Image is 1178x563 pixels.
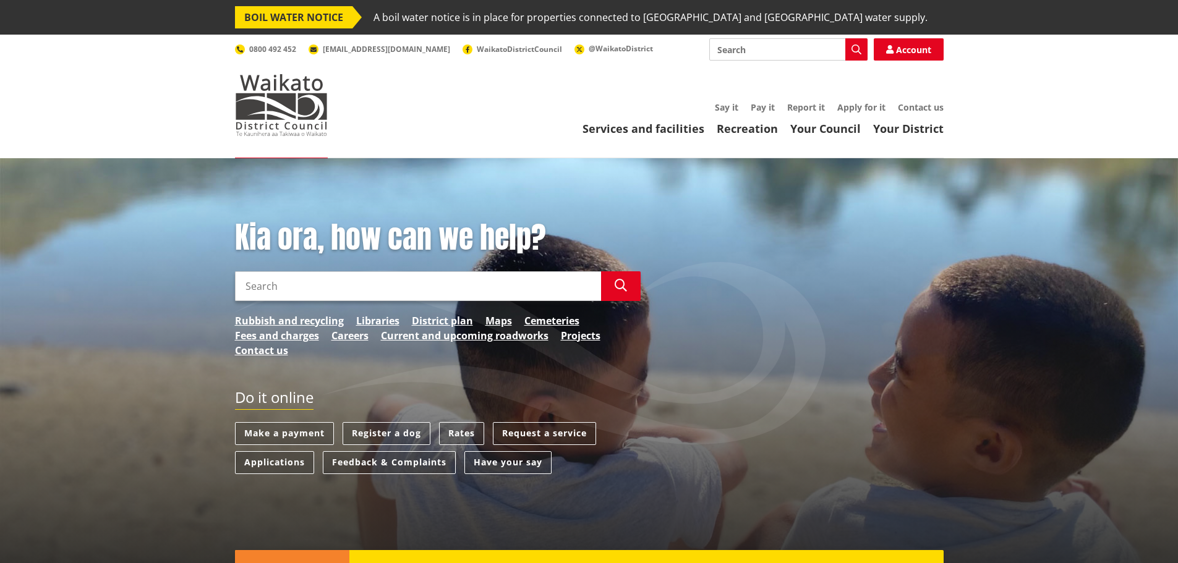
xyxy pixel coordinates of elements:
[235,44,296,54] a: 0800 492 452
[790,121,861,136] a: Your Council
[485,313,512,328] a: Maps
[583,121,704,136] a: Services and facilities
[309,44,450,54] a: [EMAIL_ADDRESS][DOMAIN_NAME]
[235,74,328,136] img: Waikato District Council - Te Kaunihera aa Takiwaa o Waikato
[751,101,775,113] a: Pay it
[235,389,314,410] h2: Do it online
[412,313,473,328] a: District plan
[235,328,319,343] a: Fees and charges
[343,422,430,445] a: Register a dog
[331,328,369,343] a: Careers
[356,313,399,328] a: Libraries
[439,422,484,445] a: Rates
[323,451,456,474] a: Feedback & Complaints
[463,44,562,54] a: WaikatoDistrictCouncil
[235,271,601,301] input: Search input
[373,6,928,28] span: A boil water notice is in place for properties connected to [GEOGRAPHIC_DATA] and [GEOGRAPHIC_DAT...
[249,44,296,54] span: 0800 492 452
[589,43,653,54] span: @WaikatoDistrict
[873,121,944,136] a: Your District
[235,422,334,445] a: Make a payment
[235,313,344,328] a: Rubbish and recycling
[235,6,352,28] span: BOIL WATER NOTICE
[493,422,596,445] a: Request a service
[464,451,552,474] a: Have your say
[787,101,825,113] a: Report it
[837,101,886,113] a: Apply for it
[477,44,562,54] span: WaikatoDistrictCouncil
[709,38,868,61] input: Search input
[574,43,653,54] a: @WaikatoDistrict
[717,121,778,136] a: Recreation
[524,313,579,328] a: Cemeteries
[235,343,288,358] a: Contact us
[235,220,641,256] h1: Kia ora, how can we help?
[874,38,944,61] a: Account
[381,328,548,343] a: Current and upcoming roadworks
[561,328,600,343] a: Projects
[235,451,314,474] a: Applications
[715,101,738,113] a: Say it
[323,44,450,54] span: [EMAIL_ADDRESS][DOMAIN_NAME]
[898,101,944,113] a: Contact us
